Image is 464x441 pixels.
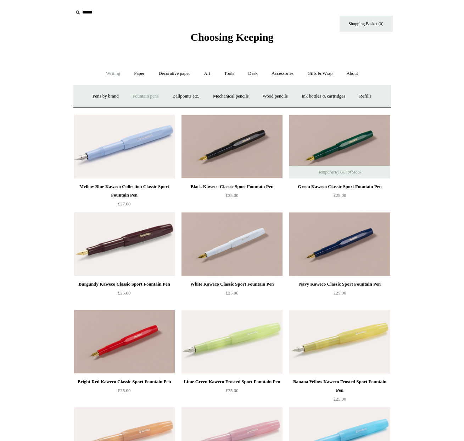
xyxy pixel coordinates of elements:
span: Temporarily Out of Stock [311,166,368,178]
img: Banana Yellow Kaweco Frosted Sport Fountain Pen [289,310,390,374]
a: Desk [242,64,264,83]
a: Mellow Blue Kaweco Collection Classic Sport Fountain Pen Mellow Blue Kaweco Collection Classic Sp... [74,115,175,178]
a: Navy Kaweco Classic Sport Fountain Pen Navy Kaweco Classic Sport Fountain Pen [289,212,390,276]
span: £25.00 [226,290,239,296]
a: Paper [128,64,151,83]
div: Green Kaweco Classic Sport Fountain Pen [291,182,388,191]
a: Banana Yellow Kaweco Frosted Sport Fountain Pen £25.00 [289,377,390,407]
a: Lime Green Kaweco Frosted Sport Fountain Pen Lime Green Kaweco Frosted Sport Fountain Pen [181,310,282,374]
a: About [340,64,364,83]
a: Mechanical pencils [207,87,255,106]
span: £27.00 [118,201,131,206]
div: Bright Red Kaweco Classic Sport Fountain Pen [76,377,173,386]
span: £25.00 [118,290,131,296]
a: White Kaweco Classic Sport Fountain Pen White Kaweco Classic Sport Fountain Pen [181,212,282,276]
span: £25.00 [334,193,346,198]
div: Navy Kaweco Classic Sport Fountain Pen [291,280,388,288]
img: Black Kaweco Classic Sport Fountain Pen [181,115,282,178]
span: £25.00 [334,290,346,296]
a: Wood pencils [256,87,294,106]
a: Choosing Keeping [190,37,273,42]
span: £25.00 [118,388,131,393]
div: Mellow Blue Kaweco Collection Classic Sport Fountain Pen [76,182,173,199]
a: Lime Green Kaweco Frosted Sport Fountain Pen £25.00 [181,377,282,407]
div: Black Kaweco Classic Sport Fountain Pen [183,182,280,191]
a: Burgundy Kaweco Classic Sport Fountain Pen £25.00 [74,280,175,309]
a: White Kaweco Classic Sport Fountain Pen £25.00 [181,280,282,309]
img: Burgundy Kaweco Classic Sport Fountain Pen [74,212,175,276]
a: Black Kaweco Classic Sport Fountain Pen £25.00 [181,182,282,211]
span: Choosing Keeping [190,31,273,43]
img: Bright Red Kaweco Classic Sport Fountain Pen [74,310,175,374]
a: Art [198,64,217,83]
a: Ink bottles & cartridges [295,87,352,106]
a: Banana Yellow Kaweco Frosted Sport Fountain Pen Banana Yellow Kaweco Frosted Sport Fountain Pen [289,310,390,374]
a: Green Kaweco Classic Sport Fountain Pen £25.00 [289,182,390,211]
a: Green Kaweco Classic Sport Fountain Pen Green Kaweco Classic Sport Fountain Pen Temporarily Out o... [289,115,390,178]
div: White Kaweco Classic Sport Fountain Pen [183,280,280,288]
a: Burgundy Kaweco Classic Sport Fountain Pen Burgundy Kaweco Classic Sport Fountain Pen [74,212,175,276]
a: Navy Kaweco Classic Sport Fountain Pen £25.00 [289,280,390,309]
a: Ballpoints etc. [166,87,206,106]
span: £25.00 [226,193,239,198]
div: Lime Green Kaweco Frosted Sport Fountain Pen [183,377,280,386]
a: Accessories [265,64,300,83]
a: Writing [100,64,127,83]
span: £25.00 [334,396,346,402]
a: Bright Red Kaweco Classic Sport Fountain Pen £25.00 [74,377,175,407]
a: Tools [218,64,241,83]
div: Burgundy Kaweco Classic Sport Fountain Pen [76,280,173,288]
a: Refills [353,87,378,106]
a: Pens by brand [86,87,125,106]
img: White Kaweco Classic Sport Fountain Pen [181,212,282,276]
img: Green Kaweco Classic Sport Fountain Pen [289,115,390,178]
a: Bright Red Kaweco Classic Sport Fountain Pen Bright Red Kaweco Classic Sport Fountain Pen [74,310,175,374]
a: Fountain pens [126,87,165,106]
span: £25.00 [226,388,239,393]
a: Shopping Basket (0) [340,16,393,32]
img: Mellow Blue Kaweco Collection Classic Sport Fountain Pen [74,115,175,178]
a: Black Kaweco Classic Sport Fountain Pen Black Kaweco Classic Sport Fountain Pen [181,115,282,178]
a: Gifts & Wrap [301,64,339,83]
div: Banana Yellow Kaweco Frosted Sport Fountain Pen [291,377,388,395]
a: Mellow Blue Kaweco Collection Classic Sport Fountain Pen £27.00 [74,182,175,211]
img: Navy Kaweco Classic Sport Fountain Pen [289,212,390,276]
a: Decorative paper [152,64,196,83]
img: Lime Green Kaweco Frosted Sport Fountain Pen [181,310,282,374]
